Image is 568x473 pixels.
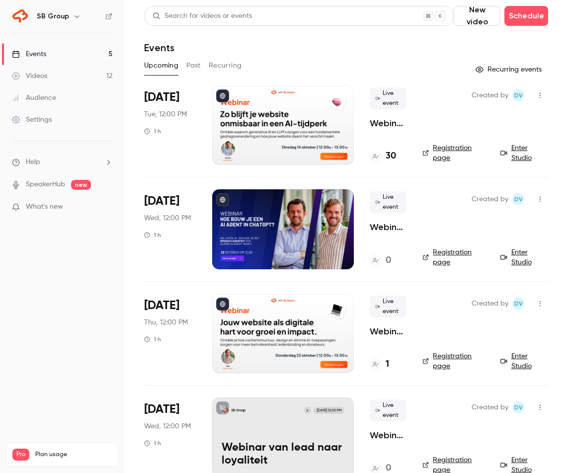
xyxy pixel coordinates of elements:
button: Schedule [504,6,548,26]
div: Search for videos or events [153,11,252,21]
span: Dante van der heijden [512,401,524,413]
div: 1 h [144,127,161,135]
span: Created by [472,298,508,310]
span: [DATE] [144,89,179,105]
span: Live event [370,191,406,213]
button: Recurring events [471,62,548,78]
span: Thu, 12:00 PM [144,317,188,327]
span: Created by [472,89,508,101]
a: Enter Studio [500,247,548,267]
button: New video [454,6,500,26]
span: [DATE] [144,298,179,314]
span: What's new [26,202,63,212]
span: [DATE] 12:00 PM [314,407,344,414]
a: Enter Studio [500,143,548,163]
div: S [304,406,312,414]
div: 1 h [144,335,161,343]
button: Upcoming [144,58,178,74]
a: 30 [370,150,396,163]
h6: SB Group [37,11,69,21]
a: Webinar van lead naar loyaliteit [370,429,406,441]
span: Wed, 12:00 PM [144,213,191,223]
a: Webinar: hoe bouw je een AI Agent in ChatGPT? [370,221,406,233]
img: SB Group [12,8,28,24]
span: Plan usage [35,451,112,459]
span: Live event [370,87,406,109]
div: 1 h [144,439,161,447]
span: Live event [370,296,406,317]
span: Dante van der heijden [512,193,524,205]
h4: 0 [386,254,391,267]
span: Dante van der heijden [512,298,524,310]
div: Videos [12,71,47,81]
span: Wed, 12:00 PM [144,421,191,431]
button: Recurring [209,58,242,74]
h1: Events [144,42,174,54]
span: Pro [12,449,29,461]
a: SpeakerHub [26,179,65,190]
div: Oct 23 Thu, 12:00 PM (Europe/Amsterdam) [144,294,196,373]
a: Webinar: jouw website als digitale hart voor groei en impact [370,325,406,337]
a: 0 [370,254,391,267]
a: 1 [370,358,389,371]
a: Webinar: zo blijft je website onmisbaar in een AI-tijdperk [370,117,406,129]
span: Dv [514,89,523,101]
span: Dv [514,298,523,310]
span: Created by [472,193,508,205]
span: Live event [370,399,406,421]
span: new [71,180,91,190]
a: Registration page [422,143,488,163]
li: help-dropdown-opener [12,157,112,167]
div: 1 h [144,231,161,239]
span: Created by [472,401,508,413]
span: Help [26,157,40,167]
div: Events [12,49,46,59]
span: Dv [514,401,523,413]
div: Audience [12,93,56,103]
span: Dante van der heijden [512,89,524,101]
iframe: Noticeable Trigger [100,203,112,212]
h4: 1 [386,358,389,371]
span: Tue, 12:00 PM [144,109,187,119]
button: Past [186,58,201,74]
div: Oct 14 Tue, 12:00 PM (Europe/Amsterdam) [144,85,196,165]
span: [DATE] [144,401,179,417]
p: SB Group [231,408,245,413]
p: Webinar van lead naar loyaliteit [222,442,344,468]
a: Enter Studio [500,351,548,371]
span: Dv [514,193,523,205]
span: [DATE] [144,193,179,209]
div: Oct 22 Wed, 12:00 PM (Europe/Amsterdam) [144,189,196,269]
h4: 30 [386,150,396,163]
a: Registration page [422,351,488,371]
div: Settings [12,115,52,125]
a: Registration page [422,247,488,267]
